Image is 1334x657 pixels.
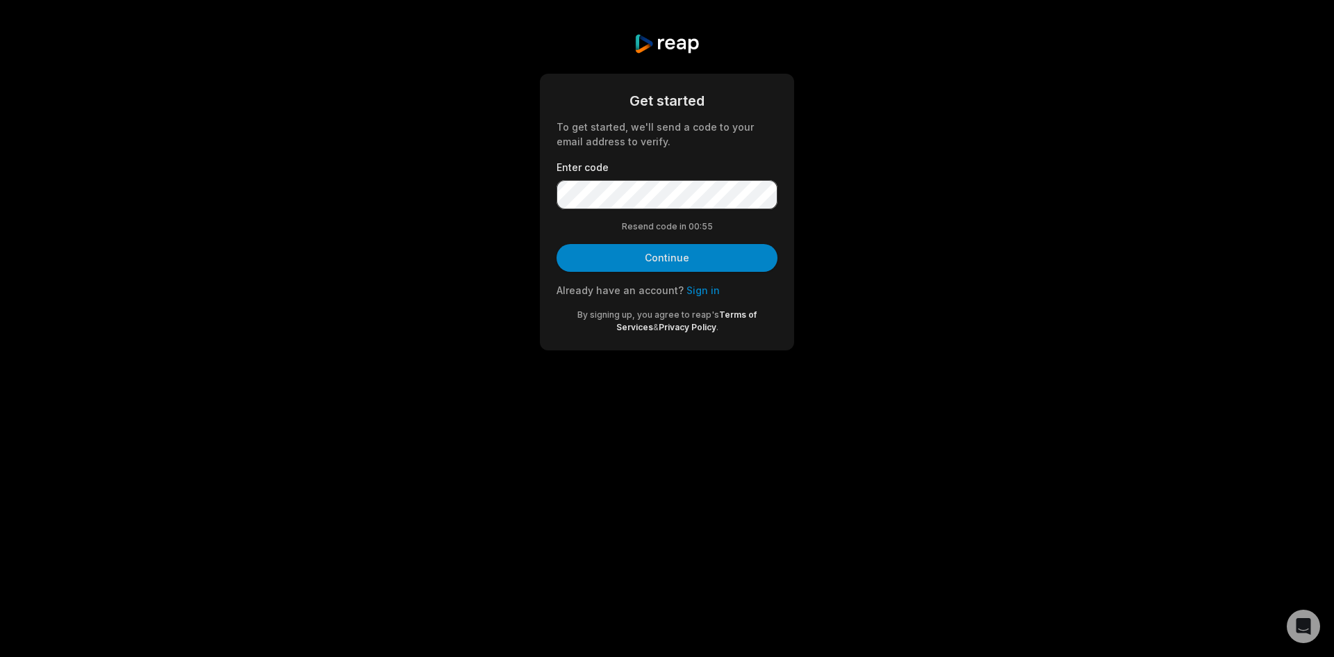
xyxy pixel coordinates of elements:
[659,322,716,332] a: Privacy Policy
[577,309,719,320] span: By signing up, you agree to reap's
[557,284,684,296] span: Already have an account?
[557,90,777,111] div: Get started
[634,33,700,54] img: reap
[557,244,777,272] button: Continue
[702,220,713,233] span: 55
[557,120,777,149] div: To get started, we'll send a code to your email address to verify.
[686,284,720,296] a: Sign in
[557,160,777,175] label: Enter code
[616,309,757,332] a: Terms of Services
[557,220,777,233] div: Resend code in 00:
[1287,610,1320,643] div: Open Intercom Messenger
[653,322,659,332] span: &
[716,322,718,332] span: .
